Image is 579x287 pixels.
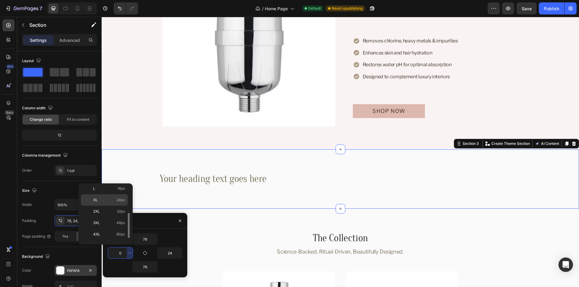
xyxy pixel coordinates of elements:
[261,57,356,63] p: Designed to complement luxury interiors
[133,261,157,272] input: Auto
[271,90,304,98] div: Shop Now
[102,17,579,287] iframe: To enrich screen reader interactions, please activate Accessibility in Grammarly extension settings
[22,187,38,195] div: Size
[261,33,356,39] p: Enhances skin and hair hydration
[261,21,356,27] p: Removes chlorine, heavy metals & impurities
[29,21,79,29] p: Section
[93,197,98,203] span: XL
[8,231,470,238] p: Science-Backed. Ritual-Driven. Beautifully Designed.
[108,248,133,258] input: Auto
[390,124,428,129] p: Create Theme Section
[93,209,100,214] span: 2XL
[133,234,157,245] input: Auto
[7,215,470,228] h2: The Collection
[6,64,14,69] div: 450
[544,5,559,12] div: Publish
[67,168,95,173] div: 1 col
[117,209,125,214] span: 32px
[57,155,413,169] h2: Your heading text goes here
[117,186,125,191] span: 16px
[55,199,96,210] input: Auto
[22,104,54,112] div: Column width
[261,45,356,51] p: Restores water pH for optimal absorption
[22,218,36,223] div: Padding
[432,123,459,130] button: AI Content
[157,248,182,258] input: Auto
[522,6,532,11] span: Save
[22,202,32,207] div: Width
[93,186,95,191] span: L
[114,2,138,14] div: Undo/Redo
[308,6,321,11] span: Default
[67,218,84,224] div: 76, 24, 76, 0
[22,151,69,160] div: Columns management
[2,2,45,14] button: 7
[22,57,42,65] div: Layout
[517,2,536,14] button: Save
[262,5,264,12] span: /
[251,87,324,101] button: Shop Now
[332,6,362,11] span: Need republishing
[539,2,564,14] button: Publish
[22,234,51,239] div: Page padding
[5,110,14,115] div: Beta
[116,197,125,203] span: 24px
[22,168,32,173] div: Order
[30,37,47,43] p: Settings
[360,124,378,129] div: Section 3
[22,268,31,273] div: Color
[93,232,100,237] span: 4XL
[23,131,96,139] div: 12
[59,37,80,43] p: Advanced
[67,268,84,273] div: FAFAFA
[265,5,288,12] span: Home Page
[30,117,52,122] span: Change ratio
[62,234,68,239] span: Yes
[558,257,573,272] div: Open Intercom Messenger
[116,232,125,237] span: 80px
[40,5,42,12] p: 7
[116,220,125,226] span: 48px
[67,117,89,122] span: Fit to content
[22,253,51,261] div: Background
[93,220,100,226] span: 3XL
